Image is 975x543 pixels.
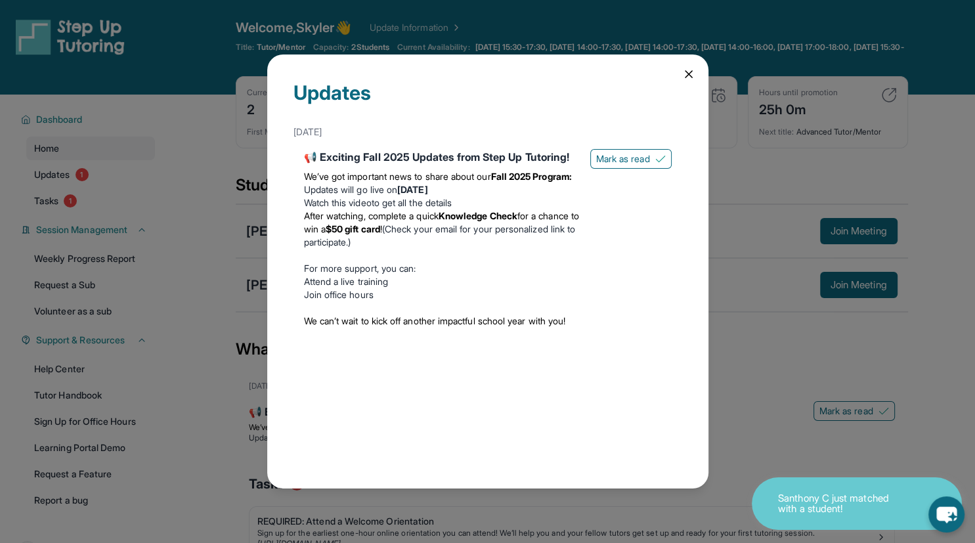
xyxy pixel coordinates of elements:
strong: $50 gift card [326,223,380,234]
button: Mark as read [590,149,672,169]
a: Watch this video [304,197,372,208]
li: (Check your email for your personalized link to participate.) [304,209,580,249]
strong: Fall 2025 Program: [491,171,572,182]
span: ! [380,223,382,234]
span: We can’t wait to kick off another impactful school year with you! [304,315,566,326]
p: Santhony C just matched with a student! [778,493,909,515]
div: Updates [293,81,682,120]
a: Join office hours [304,289,374,300]
div: 📢 Exciting Fall 2025 Updates from Step Up Tutoring! [304,149,580,165]
li: to get all the details [304,196,580,209]
img: Mark as read [655,154,666,164]
strong: Knowledge Check [439,210,517,221]
span: After watching, complete a quick [304,210,439,221]
div: [DATE] [293,120,682,144]
li: Updates will go live on [304,183,580,196]
strong: [DATE] [397,184,427,195]
span: Mark as read [596,152,650,165]
p: For more support, you can: [304,262,580,275]
span: We’ve got important news to share about our [304,171,491,182]
button: chat-button [928,496,964,532]
a: Attend a live training [304,276,389,287]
